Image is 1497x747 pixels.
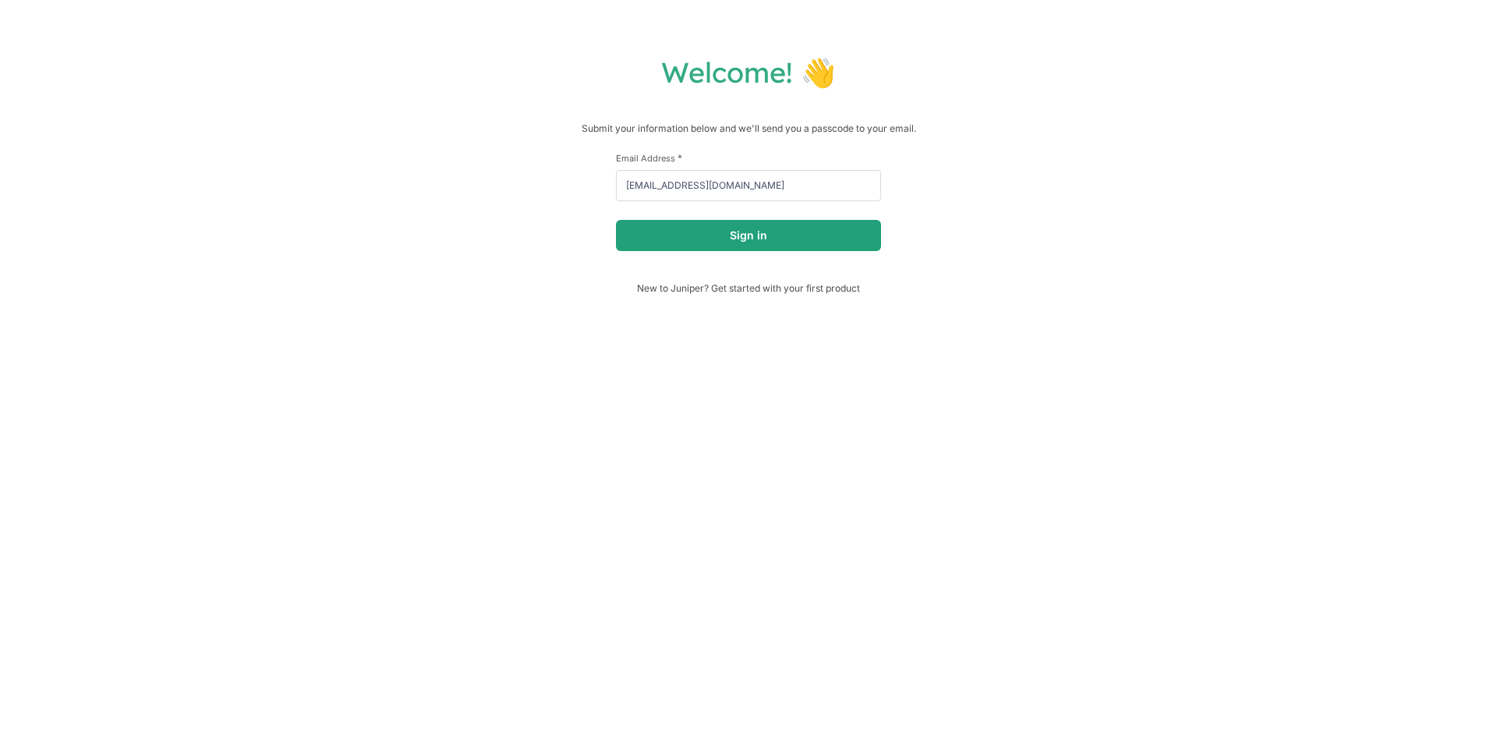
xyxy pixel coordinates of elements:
[16,121,1481,136] p: Submit your information below and we'll send you a passcode to your email.
[678,152,682,164] span: This field is required.
[616,220,881,251] button: Sign in
[616,152,881,164] label: Email Address
[16,55,1481,90] h1: Welcome! 👋
[616,282,881,294] span: New to Juniper? Get started with your first product
[616,170,881,201] input: email@example.com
